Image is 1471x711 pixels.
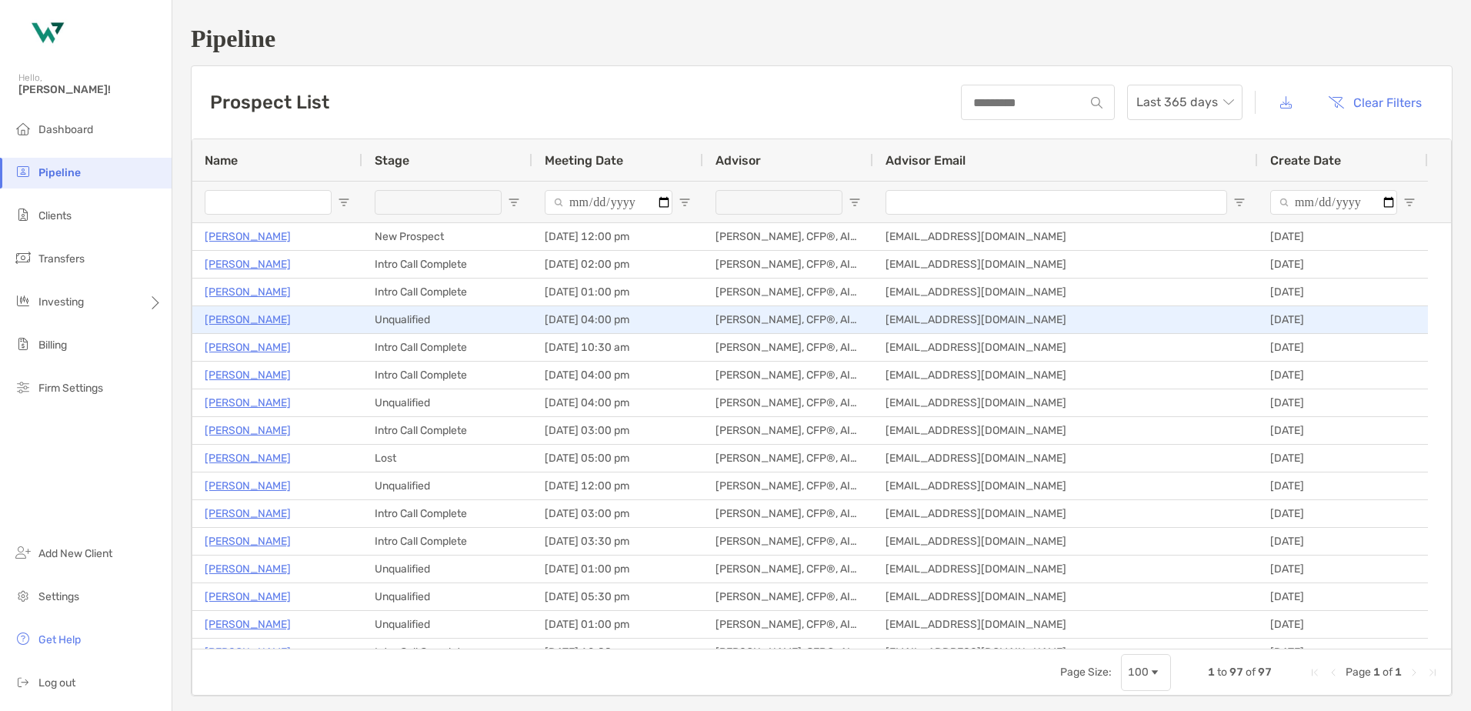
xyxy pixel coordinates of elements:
div: [DATE] 05:30 pm [532,583,703,610]
div: [DATE] 01:00 pm [532,556,703,582]
div: Intro Call Complete [362,334,532,361]
div: Last Page [1426,666,1439,679]
div: [PERSON_NAME], CFP®, AIF®, CPFA [703,639,873,666]
button: Open Filter Menu [1233,196,1246,209]
span: 1 [1373,666,1380,679]
span: 1 [1395,666,1402,679]
input: Meeting Date Filter Input [545,190,672,215]
a: [PERSON_NAME] [205,255,291,274]
div: [PERSON_NAME], CFP®, AIF®, CRPC [703,472,873,499]
h1: Pipeline [191,25,1453,53]
span: Clients [38,209,72,222]
div: [PERSON_NAME], CFP®, AIF®, CRPC [703,251,873,278]
a: [PERSON_NAME] [205,338,291,357]
img: get-help icon [14,629,32,648]
div: [DATE] [1258,472,1428,499]
span: of [1383,666,1393,679]
div: [EMAIL_ADDRESS][DOMAIN_NAME] [873,445,1258,472]
div: [DATE] [1258,389,1428,416]
div: [DATE] 01:00 pm [532,611,703,638]
div: [DATE] [1258,279,1428,305]
a: [PERSON_NAME] [205,421,291,440]
div: Page Size: [1060,666,1112,679]
div: [DATE] 04:00 pm [532,362,703,389]
span: Advisor [715,153,761,168]
div: [EMAIL_ADDRESS][DOMAIN_NAME] [873,472,1258,499]
div: [EMAIL_ADDRESS][DOMAIN_NAME] [873,417,1258,444]
div: [PERSON_NAME], CFP®, AIF®, CPFA [703,417,873,444]
a: [PERSON_NAME] [205,449,291,468]
a: [PERSON_NAME] [205,366,291,385]
button: Open Filter Menu [338,196,350,209]
div: [DATE] 12:00 pm [532,223,703,250]
img: logout icon [14,673,32,691]
span: to [1217,666,1227,679]
div: [EMAIL_ADDRESS][DOMAIN_NAME] [873,639,1258,666]
div: [DATE] 03:00 pm [532,417,703,444]
div: Intro Call Complete [362,251,532,278]
a: [PERSON_NAME] [205,504,291,523]
div: [DATE] 03:30 pm [532,528,703,555]
div: [DATE] 04:00 pm [532,389,703,416]
span: Dashboard [38,123,93,136]
span: Meeting Date [545,153,623,168]
div: [DATE] [1258,334,1428,361]
img: billing icon [14,335,32,353]
div: Unqualified [362,611,532,638]
div: [EMAIL_ADDRESS][DOMAIN_NAME] [873,389,1258,416]
button: Open Filter Menu [849,196,861,209]
div: Unqualified [362,556,532,582]
div: [DATE] 05:00 pm [532,445,703,472]
img: firm-settings icon [14,378,32,396]
p: [PERSON_NAME] [205,310,291,329]
div: Page Size [1121,654,1171,691]
div: [PERSON_NAME], CFP®, AIF®, CPFA [703,583,873,610]
img: clients icon [14,205,32,224]
span: Firm Settings [38,382,103,395]
a: [PERSON_NAME] [205,587,291,606]
div: Intro Call Complete [362,500,532,527]
div: Previous Page [1327,666,1339,679]
button: Open Filter Menu [679,196,691,209]
span: 97 [1229,666,1243,679]
div: Unqualified [362,306,532,333]
span: Log out [38,676,75,689]
a: [PERSON_NAME] [205,393,291,412]
div: [DATE] [1258,223,1428,250]
div: Intro Call Complete [362,362,532,389]
a: [PERSON_NAME] [205,532,291,551]
input: Advisor Email Filter Input [886,190,1227,215]
div: [DATE] [1258,611,1428,638]
div: Intro Call Complete [362,417,532,444]
button: Open Filter Menu [1403,196,1416,209]
p: [PERSON_NAME] [205,282,291,302]
div: [DATE] 10:30 am [532,334,703,361]
div: [DATE] [1258,251,1428,278]
div: [DATE] 04:00 pm [532,306,703,333]
span: Transfers [38,252,85,265]
a: [PERSON_NAME] [205,643,291,662]
button: Open Filter Menu [508,196,520,209]
div: 100 [1128,666,1149,679]
span: Create Date [1270,153,1341,168]
div: [DATE] 01:00 pm [532,279,703,305]
div: [DATE] [1258,445,1428,472]
span: of [1246,666,1256,679]
span: 97 [1258,666,1272,679]
div: [EMAIL_ADDRESS][DOMAIN_NAME] [873,251,1258,278]
div: [EMAIL_ADDRESS][DOMAIN_NAME] [873,611,1258,638]
img: dashboard icon [14,119,32,138]
div: [PERSON_NAME], CFP®, AIF®, CRPC [703,362,873,389]
div: Unqualified [362,583,532,610]
div: [EMAIL_ADDRESS][DOMAIN_NAME] [873,528,1258,555]
span: [PERSON_NAME]! [18,83,162,96]
div: Unqualified [362,389,532,416]
img: settings icon [14,586,32,605]
span: Pipeline [38,166,81,179]
span: Advisor Email [886,153,966,168]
